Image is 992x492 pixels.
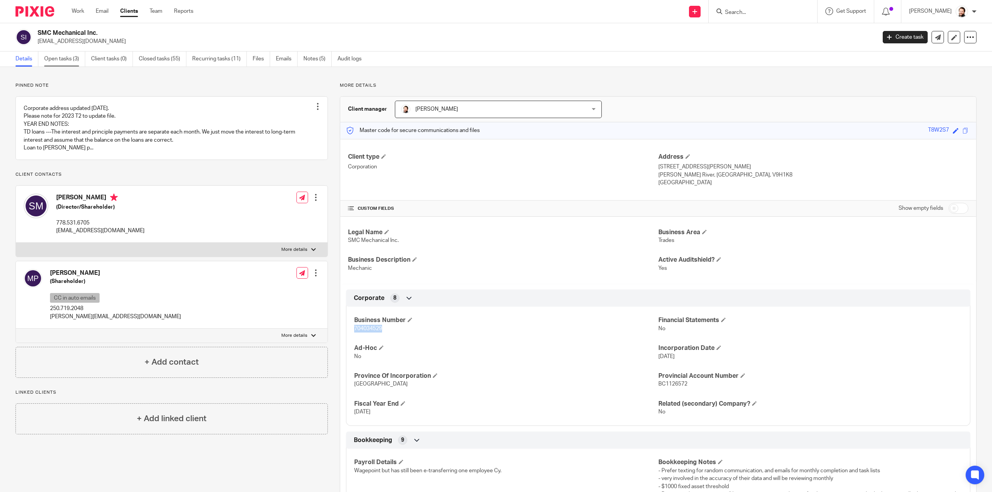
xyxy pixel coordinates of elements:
[658,228,968,237] h4: Business Area
[354,436,392,444] span: Bookkeeping
[91,51,133,67] a: Client tasks (0)
[38,29,704,37] h2: SMC Mechanical Inc.
[303,51,332,67] a: Notes (5)
[15,29,32,45] img: svg%3E
[346,127,480,134] p: Master code for secure communications and files
[658,266,667,271] span: Yes
[340,82,976,89] p: More details
[253,51,270,67] a: Files
[836,9,866,14] span: Get Support
[348,238,399,243] span: SMC Mechanical Inc.
[348,256,658,264] h4: Business Description
[658,238,674,243] span: Trades
[956,5,968,18] img: Jayde%20Headshot.jpg
[139,51,186,67] a: Closed tasks (55)
[348,206,658,212] h4: CUSTOM FIELDS
[348,163,658,171] p: Corporation
[56,194,145,203] h4: [PERSON_NAME]
[110,194,118,201] i: Primary
[276,51,298,67] a: Emails
[354,400,658,408] h4: Fiscal Year End
[658,458,962,466] h4: Bookkeeping Notes
[348,153,658,161] h4: Client type
[658,179,968,187] p: [GEOGRAPHIC_DATA]
[354,344,658,352] h4: Ad-Hoc
[928,126,949,135] div: T8W2S7
[401,436,404,444] span: 9
[658,171,968,179] p: [PERSON_NAME] River, [GEOGRAPHIC_DATA], V9H1K8
[658,163,968,171] p: [STREET_ADDRESS][PERSON_NAME]
[354,354,361,359] span: No
[348,266,372,271] span: Mechanic
[354,468,501,473] span: Wagepoint but has still been e-transferring one employee Cy.
[44,51,85,67] a: Open tasks (3)
[401,105,410,114] img: Jayde%20Headshot.jpg
[15,389,328,396] p: Linked clients
[50,313,181,321] p: [PERSON_NAME][EMAIL_ADDRESS][DOMAIN_NAME]
[354,381,408,387] span: [GEOGRAPHIC_DATA]
[15,51,38,67] a: Details
[883,31,928,43] a: Create task
[24,269,42,288] img: svg%3E
[38,38,871,45] p: [EMAIL_ADDRESS][DOMAIN_NAME]
[281,247,307,253] p: More details
[658,400,962,408] h4: Related (secondary) Company?
[145,356,199,368] h4: + Add contact
[15,171,328,178] p: Client contacts
[338,51,367,67] a: Audit logs
[658,354,675,359] span: [DATE]
[415,106,458,112] span: [PERSON_NAME]
[658,256,968,264] h4: Active Auditshield?
[174,7,193,15] a: Reports
[354,458,658,466] h4: Payroll Details
[137,413,207,425] h4: + Add linked client
[50,278,181,285] h5: (Shareholder)
[658,381,687,387] span: BC1126572
[658,409,665,415] span: No
[15,82,328,89] p: Pinned note
[120,7,138,15] a: Clients
[281,333,307,339] p: More details
[15,6,54,17] img: Pixie
[50,305,181,312] p: 250.719.2048
[348,105,387,113] h3: Client manager
[192,51,247,67] a: Recurring tasks (11)
[658,326,665,331] span: No
[354,326,382,331] span: 704034529
[56,203,145,211] h5: (Director/Shareholder)
[724,9,794,16] input: Search
[72,7,84,15] a: Work
[658,372,962,380] h4: Provincial Account Number
[50,269,181,277] h4: [PERSON_NAME]
[354,409,370,415] span: [DATE]
[658,316,962,324] h4: Financial Statements
[393,294,396,302] span: 8
[50,293,100,303] p: CC in auto emails
[909,7,952,15] p: [PERSON_NAME]
[354,316,658,324] h4: Business Number
[354,294,384,302] span: Corporate
[56,219,145,227] p: 778.531.6705
[658,153,968,161] h4: Address
[354,372,658,380] h4: Province Of Incorporation
[56,227,145,235] p: [EMAIL_ADDRESS][DOMAIN_NAME]
[24,194,48,218] img: svg%3E
[96,7,108,15] a: Email
[348,228,658,237] h4: Legal Name
[658,344,962,352] h4: Incorporation Date
[150,7,162,15] a: Team
[899,204,943,212] label: Show empty fields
